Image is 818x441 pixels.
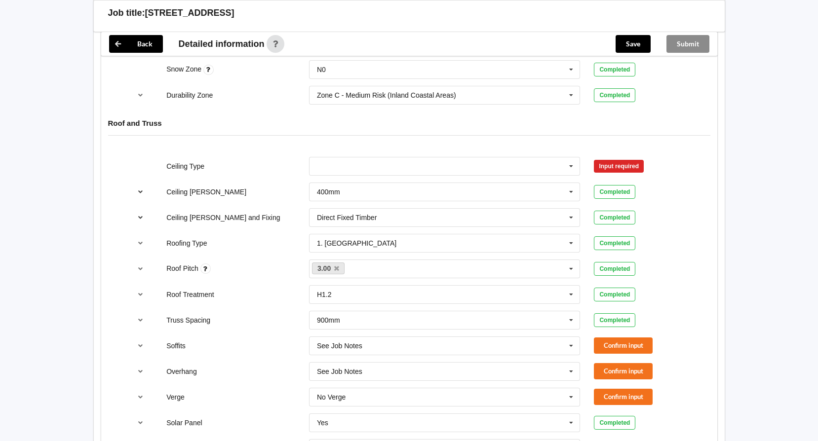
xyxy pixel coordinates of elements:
button: reference-toggle [131,311,150,329]
label: Roof Treatment [166,291,214,298]
div: See Job Notes [317,368,362,375]
label: Ceiling Type [166,162,204,170]
button: reference-toggle [131,414,150,432]
label: Ceiling [PERSON_NAME] [166,188,246,196]
div: N0 [317,66,326,73]
button: reference-toggle [131,363,150,380]
button: reference-toggle [131,286,150,303]
div: Completed [594,63,635,76]
button: Save [616,35,651,53]
div: Completed [594,262,635,276]
span: Detailed information [179,39,265,48]
label: Ceiling [PERSON_NAME] and Fixing [166,214,280,221]
button: reference-toggle [131,86,150,104]
div: Completed [594,236,635,250]
div: Completed [594,416,635,430]
div: Direct Fixed Timber [317,214,377,221]
button: reference-toggle [131,209,150,226]
label: Roof Pitch [166,264,200,272]
div: Yes [317,419,328,426]
button: Confirm input [594,337,653,354]
label: Truss Spacing [166,316,210,324]
label: Soffits [166,342,186,350]
div: Completed [594,185,635,199]
button: reference-toggle [131,183,150,201]
div: Completed [594,211,635,224]
div: Completed [594,313,635,327]
label: Solar Panel [166,419,202,427]
div: 400mm [317,188,340,195]
button: Back [109,35,163,53]
button: Confirm input [594,389,653,405]
h3: Job title: [108,7,145,19]
label: Verge [166,393,185,401]
button: reference-toggle [131,388,150,406]
label: Durability Zone [166,91,213,99]
div: Completed [594,88,635,102]
button: Confirm input [594,363,653,379]
div: Completed [594,288,635,301]
label: Snow Zone [166,65,203,73]
button: reference-toggle [131,260,150,278]
div: 1. [GEOGRAPHIC_DATA] [317,240,396,247]
div: Zone C - Medium Risk (Inland Coastal Areas) [317,92,456,99]
div: No Verge [317,394,346,401]
label: Overhang [166,367,196,375]
div: H1.2 [317,291,332,298]
h4: Roof and Truss [108,118,710,128]
h3: [STREET_ADDRESS] [145,7,234,19]
a: 3.00 [312,262,345,274]
button: reference-toggle [131,234,150,252]
button: reference-toggle [131,337,150,355]
div: Input required [594,160,644,173]
div: See Job Notes [317,342,362,349]
label: Roofing Type [166,239,207,247]
div: 900mm [317,317,340,324]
